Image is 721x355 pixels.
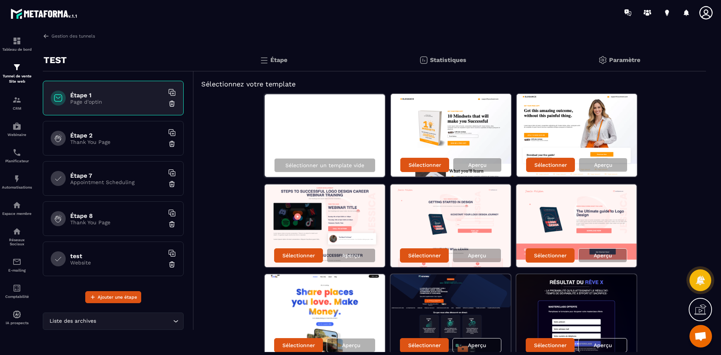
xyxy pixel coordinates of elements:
[285,162,364,168] p: Sélectionner un template vide
[12,257,21,266] img: email
[2,142,32,169] a: schedulerschedulerPlanificateur
[2,133,32,137] p: Webinaire
[408,252,441,258] p: Sélectionner
[11,7,78,20] img: logo
[594,342,612,348] p: Aperçu
[534,342,567,348] p: Sélectionner
[168,180,176,188] img: trash
[259,56,268,65] img: bars.0d591741.svg
[598,56,607,65] img: setting-gr.5f69749f.svg
[70,260,164,266] p: Website
[391,94,511,177] img: image
[342,252,360,258] p: Aperçu
[419,56,428,65] img: stats.20deebd0.svg
[265,184,385,267] img: image
[282,342,315,348] p: Sélectionner
[2,47,32,51] p: Tableau de bord
[468,162,487,168] p: Aperçu
[70,252,164,260] h6: test
[430,56,466,63] p: Statistiques
[98,317,171,325] input: Search for option
[594,162,612,168] p: Aperçu
[70,179,164,185] p: Appointment Scheduling
[168,140,176,148] img: trash
[342,342,360,348] p: Aperçu
[12,201,21,210] img: automations
[12,227,21,236] img: social-network
[609,56,640,63] p: Paramètre
[168,100,176,107] img: trash
[282,252,315,258] p: Sélectionner
[2,295,32,299] p: Comptabilité
[689,325,712,347] div: Ouvrir le chat
[2,268,32,272] p: E-mailing
[409,162,441,168] p: Sélectionner
[12,36,21,45] img: formation
[517,94,637,177] img: image
[534,162,567,168] p: Sélectionner
[2,90,32,116] a: formationformationCRM
[70,99,164,105] p: Page d'optin
[70,92,164,99] h6: Étape 1
[391,184,511,267] img: image
[2,106,32,110] p: CRM
[70,172,164,179] h6: Étape 7
[12,310,21,319] img: automations
[2,74,32,84] p: Tunnel de vente Site web
[270,56,287,63] p: Étape
[2,221,32,252] a: social-networksocial-networkRéseaux Sociaux
[2,116,32,142] a: automationsautomationsWebinaire
[12,95,21,104] img: formation
[2,159,32,163] p: Planificateur
[468,252,486,258] p: Aperçu
[534,252,567,258] p: Sélectionner
[168,221,176,228] img: trash
[2,321,32,325] p: IA prospects
[43,313,184,330] div: Search for option
[594,252,612,258] p: Aperçu
[408,342,441,348] p: Sélectionner
[70,219,164,225] p: Thank You Page
[168,261,176,268] img: trash
[70,212,164,219] h6: Étape 8
[468,342,486,348] p: Aperçu
[12,63,21,72] img: formation
[516,184,637,267] img: image
[85,291,141,303] button: Ajouter une étape
[12,122,21,131] img: automations
[2,238,32,246] p: Réseaux Sociaux
[2,195,32,221] a: automationsautomationsEspace membre
[12,174,21,183] img: automations
[2,57,32,90] a: formationformationTunnel de vente Site web
[43,33,95,39] a: Gestion des tunnels
[70,139,164,145] p: Thank You Page
[43,33,50,39] img: arrow
[98,293,137,301] span: Ajouter une étape
[70,132,164,139] h6: Étape 2
[2,185,32,189] p: Automatisations
[2,278,32,304] a: accountantaccountantComptabilité
[44,53,67,68] p: TEST
[48,317,98,325] span: Liste des archives
[2,211,32,216] p: Espace membre
[12,148,21,157] img: scheduler
[2,252,32,278] a: emailemailE-mailing
[2,31,32,57] a: formationformationTableau de bord
[12,284,21,293] img: accountant
[2,169,32,195] a: automationsautomationsAutomatisations
[201,79,698,89] h5: Sélectionnez votre template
